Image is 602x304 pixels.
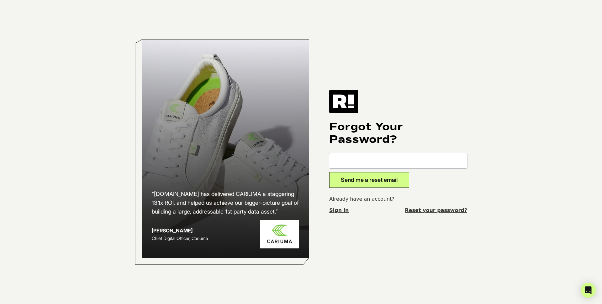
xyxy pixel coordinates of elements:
a: Sign in [329,207,349,214]
button: Send me a reset email [329,172,409,188]
span: Chief Digital Officer, Cariuma [152,236,208,241]
img: Retention.com [329,90,358,113]
p: Already have an account? [329,195,467,203]
img: Cariuma [260,220,299,248]
h1: Forgot Your Password? [329,121,467,146]
a: Reset your password? [405,207,467,214]
div: Open Intercom Messenger [581,283,596,298]
h2: “[DOMAIN_NAME] has delivered CARIUMA a staggering 13.1x ROI, and helped us achieve our bigger-pic... [152,190,299,216]
strong: [PERSON_NAME] [152,227,193,234]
